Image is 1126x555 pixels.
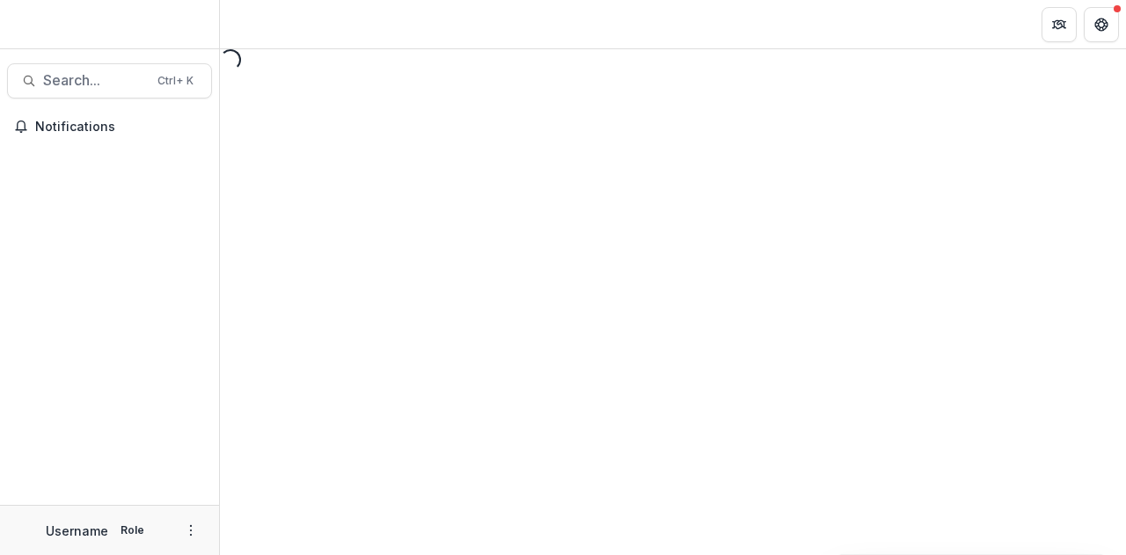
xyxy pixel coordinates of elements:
[7,113,212,141] button: Notifications
[7,63,212,99] button: Search...
[115,522,150,538] p: Role
[154,71,197,91] div: Ctrl + K
[180,520,201,541] button: More
[1042,7,1077,42] button: Partners
[35,120,205,135] span: Notifications
[1084,7,1119,42] button: Get Help
[43,72,147,89] span: Search...
[46,522,108,540] p: Username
